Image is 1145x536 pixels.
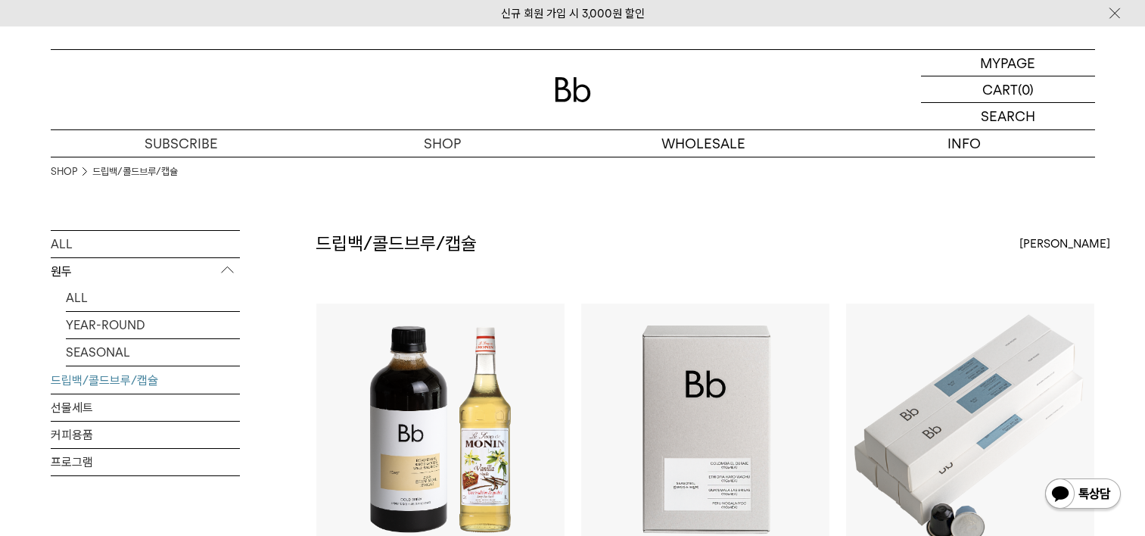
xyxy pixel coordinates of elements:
h2: 드립백/콜드브루/캡슐 [316,231,477,257]
p: SEARCH [981,103,1035,129]
a: SEASONAL [66,339,240,366]
p: (0) [1018,76,1034,102]
a: MYPAGE [921,50,1095,76]
p: INFO [834,130,1095,157]
p: WHOLESALE [573,130,834,157]
a: 커피용품 [51,422,240,448]
a: 신규 회원 가입 시 3,000원 할인 [501,7,645,20]
img: 로고 [555,77,591,102]
a: SUBSCRIBE [51,130,312,157]
a: YEAR-ROUND [66,312,240,338]
p: CART [982,76,1018,102]
a: ALL [66,285,240,311]
a: SHOP [312,130,573,157]
a: 프로그램 [51,449,240,475]
a: SHOP [51,164,77,179]
p: MYPAGE [980,50,1035,76]
a: ALL [51,231,240,257]
a: 선물세트 [51,394,240,421]
img: 카카오톡 채널 1:1 채팅 버튼 [1044,477,1122,513]
a: 드립백/콜드브루/캡슐 [92,164,178,179]
span: [PERSON_NAME] [1019,235,1110,253]
a: CART (0) [921,76,1095,103]
a: 드립백/콜드브루/캡슐 [51,367,240,394]
p: 원두 [51,258,240,285]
